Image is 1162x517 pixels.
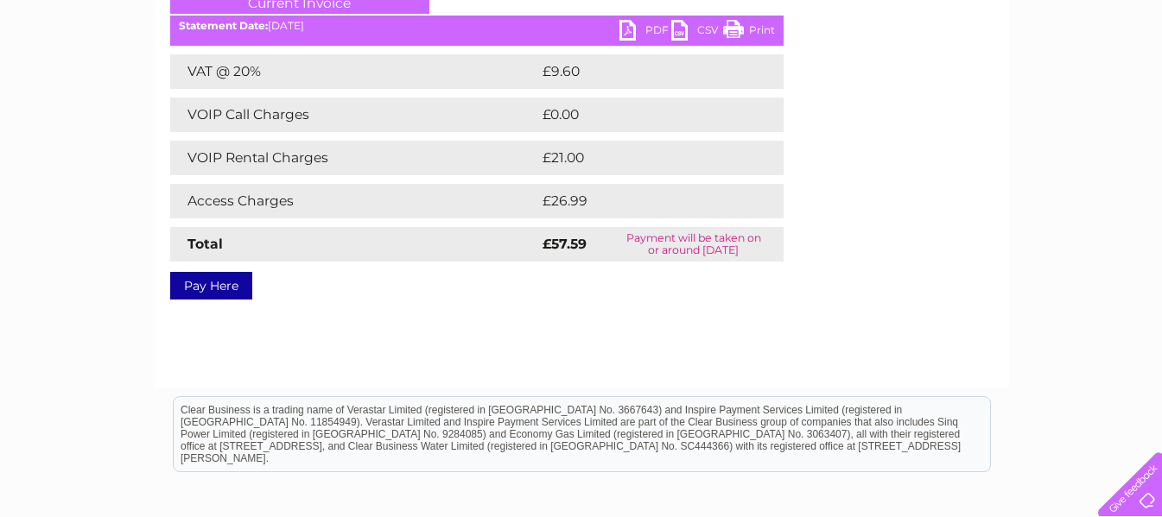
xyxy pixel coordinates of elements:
img: logo.png [41,45,129,98]
td: VAT @ 20% [170,54,538,89]
a: Telecoms [949,73,1001,86]
td: VOIP Rental Charges [170,141,538,175]
strong: Total [187,236,223,252]
td: £0.00 [538,98,744,132]
td: Access Charges [170,184,538,218]
a: Contact [1047,73,1089,86]
div: Clear Business is a trading name of Verastar Limited (registered in [GEOGRAPHIC_DATA] No. 3667643... [174,9,990,84]
a: Print [723,20,775,45]
strong: £57.59 [543,236,587,252]
a: Blog [1012,73,1037,86]
td: Payment will be taken on or around [DATE] [604,227,784,262]
td: £21.00 [538,141,747,175]
a: CSV [671,20,723,45]
b: Statement Date: [179,19,268,32]
div: [DATE] [170,20,784,32]
a: 0333 014 3131 [836,9,956,30]
a: Energy [901,73,939,86]
td: £9.60 [538,54,745,89]
td: VOIP Call Charges [170,98,538,132]
a: Log out [1105,73,1146,86]
a: PDF [619,20,671,45]
td: £26.99 [538,184,750,218]
a: Pay Here [170,272,252,299]
a: Water [858,73,891,86]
